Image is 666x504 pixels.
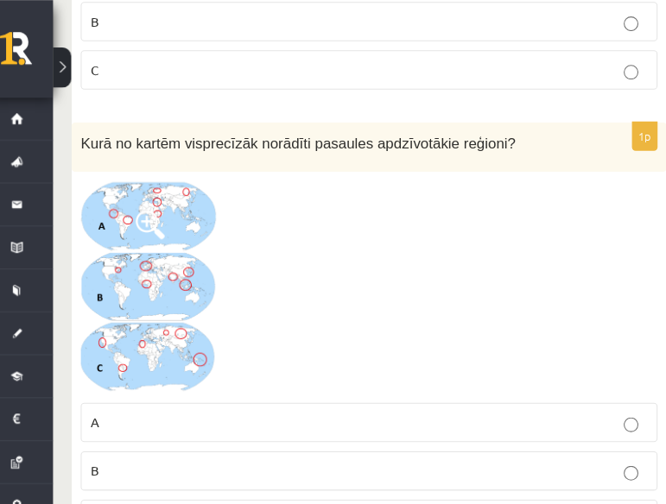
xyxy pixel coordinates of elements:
span: Kurā no kartēm visprecīzāk norādīti pasaules apdzīvotākie reģioni? [95,128,506,142]
span: B [105,12,112,28]
p: 1p [616,115,640,142]
input: B [608,440,622,454]
a: Rīgas 1. Tālmācības vidusskola [19,30,69,73]
input: A [608,394,622,408]
span: B [105,437,112,452]
img: 1.png [95,171,225,372]
input: C [608,486,622,500]
span: C [105,482,112,498]
span: A [105,391,112,406]
input: C [608,61,622,75]
span: C [105,58,112,73]
input: B [608,16,622,29]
